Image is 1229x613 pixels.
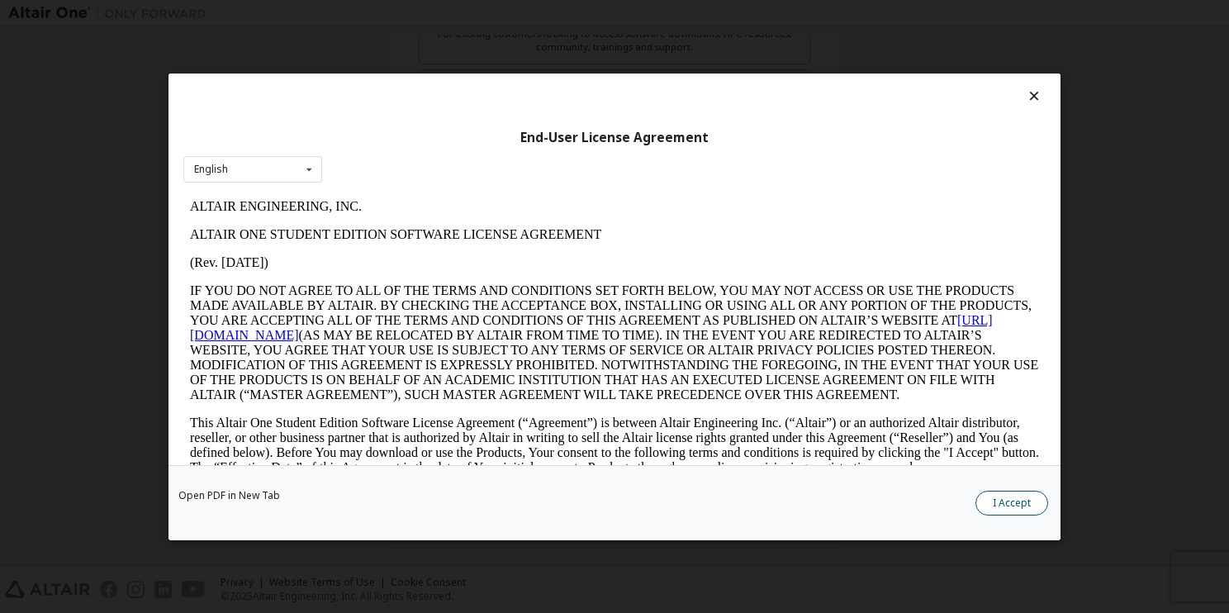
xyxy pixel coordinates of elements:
div: End-User License Agreement [183,129,1046,145]
button: I Accept [975,490,1048,515]
p: ALTAIR ONE STUDENT EDITION SOFTWARE LICENSE AGREEMENT [7,35,856,50]
a: [URL][DOMAIN_NAME] [7,121,809,150]
p: This Altair One Student Edition Software License Agreement (“Agreement”) is between Altair Engine... [7,223,856,283]
div: English [194,164,228,174]
p: ALTAIR ENGINEERING, INC. [7,7,856,21]
p: IF YOU DO NOT AGREE TO ALL OF THE TERMS AND CONDITIONS SET FORTH BELOW, YOU MAY NOT ACCESS OR USE... [7,91,856,210]
a: Open PDF in New Tab [178,490,280,500]
p: (Rev. [DATE]) [7,63,856,78]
